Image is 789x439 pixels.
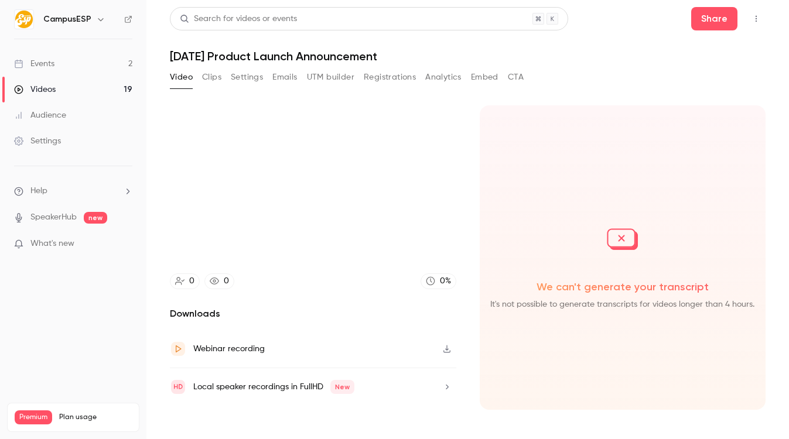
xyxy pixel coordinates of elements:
[508,68,524,87] button: CTA
[43,13,91,25] h6: CampusESP
[14,185,132,197] li: help-dropdown-opener
[272,68,297,87] button: Emails
[364,68,416,87] button: Registrations
[30,185,47,197] span: Help
[14,135,61,147] div: Settings
[421,273,456,289] a: 0%
[231,68,263,87] button: Settings
[189,275,194,287] div: 0
[440,275,451,287] div: 0 %
[471,68,498,87] button: Embed
[14,84,56,95] div: Videos
[170,307,456,321] h2: Downloads
[14,58,54,70] div: Events
[170,49,766,63] h1: [DATE] Product Launch Announcement
[30,211,77,224] a: SpeakerHub
[14,109,66,121] div: Audience
[204,273,234,289] a: 0
[180,13,297,25] div: Search for videos or events
[193,342,265,356] div: Webinar recording
[170,273,200,289] a: 0
[30,238,74,250] span: What's new
[489,299,757,310] span: It's not possible to generate transcripts for videos longer than 4 hours.
[193,380,354,394] div: Local speaker recordings in FullHD
[489,280,757,294] span: We can't generate your transcript
[747,9,766,28] button: Top Bar Actions
[224,275,229,287] div: 0
[59,413,132,422] span: Plan usage
[425,68,462,87] button: Analytics
[202,68,221,87] button: Clips
[307,68,354,87] button: UTM builder
[15,10,33,29] img: CampusESP
[691,7,737,30] button: Share
[170,68,193,87] button: Video
[84,212,107,224] span: new
[15,410,52,424] span: Premium
[330,380,354,394] span: New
